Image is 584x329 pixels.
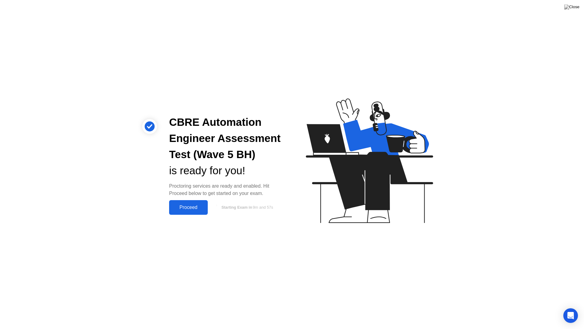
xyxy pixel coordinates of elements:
[169,200,208,215] button: Proceed
[171,205,206,210] div: Proceed
[169,182,282,197] div: Proctoring services are ready and enabled. Hit Proceed below to get started on your exam.
[564,5,579,9] img: Close
[253,205,273,210] span: 9m and 57s
[169,114,282,162] div: CBRE Automation Engineer Assessment Test (Wave 5 BH)
[563,308,578,323] div: Open Intercom Messenger
[211,202,282,213] button: Starting Exam in9m and 57s
[169,163,282,179] div: is ready for you!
